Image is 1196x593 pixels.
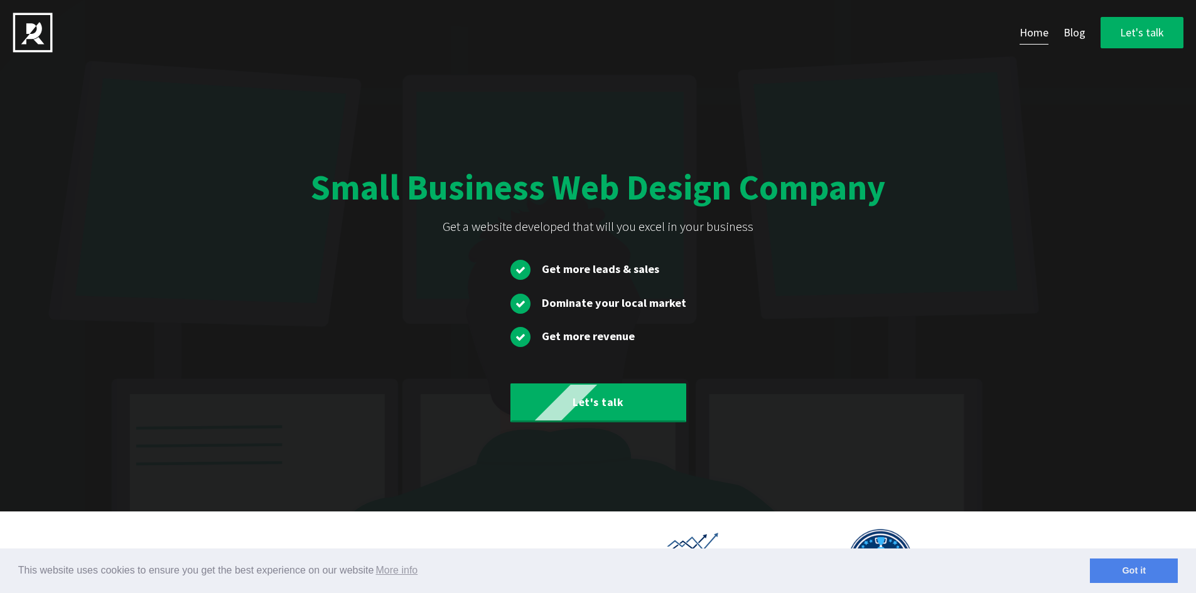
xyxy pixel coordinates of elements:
a: learn more about cookies [374,561,419,580]
a: dismiss cookie message [1090,558,1178,584]
img: PROGMATIQ - web design and web development company [13,13,53,53]
a: Let's talk [1101,17,1183,49]
a: Home [1020,21,1048,45]
span: This website uses cookies to ensure you get the best experience on our website [18,561,1090,580]
div: Get a website developed that will you excel in your business [443,216,753,237]
a: Let's talk [510,383,686,422]
iframe: PROGMATIQ Clutch Review Widget 2 [253,545,379,577]
iframe: GoodFirms Widget [441,527,567,590]
span: Dominate your local market [542,296,686,310]
span: Get more leads & sales [542,262,659,276]
a: Blog [1064,21,1086,45]
span: Get more revenue [542,329,635,343]
div: Small Business Web Design Company [311,164,885,210]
